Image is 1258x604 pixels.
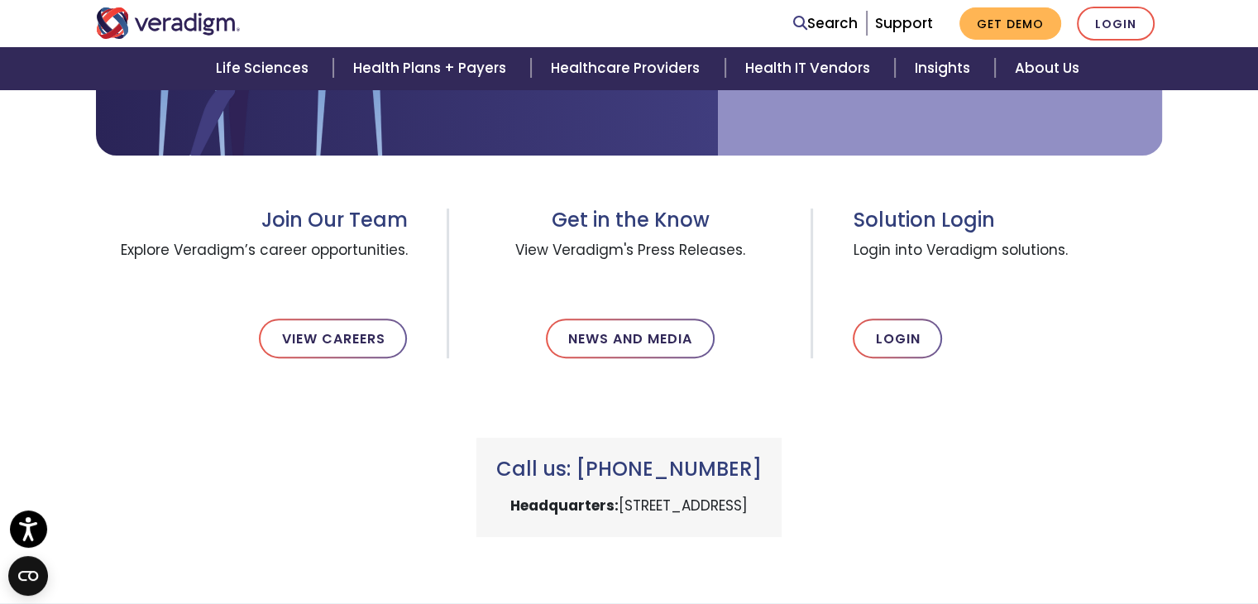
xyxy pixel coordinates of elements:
[96,232,408,292] span: Explore Veradigm’s career opportunities.
[489,209,771,232] h3: Get in the Know
[96,7,241,39] img: Veradigm logo
[196,47,333,89] a: Life Sciences
[259,319,407,358] a: View Careers
[853,232,1162,292] span: Login into Veradigm solutions.
[895,47,995,89] a: Insights
[531,47,725,89] a: Healthcare Providers
[995,47,1099,89] a: About Us
[853,319,942,358] a: Login
[959,7,1061,40] a: Get Demo
[496,458,762,482] h3: Call us: [PHONE_NUMBER]
[1077,7,1155,41] a: Login
[8,556,48,596] button: Open CMP widget
[510,496,619,515] strong: Headquarters:
[496,495,762,517] p: [STREET_ADDRESS]
[96,209,408,232] h3: Join Our Team
[546,319,715,358] a: News and Media
[853,209,1162,232] h3: Solution Login
[875,13,933,33] a: Support
[725,47,895,89] a: Health IT Vendors
[793,12,858,35] a: Search
[333,47,531,89] a: Health Plans + Payers
[489,232,771,292] span: View Veradigm's Press Releases.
